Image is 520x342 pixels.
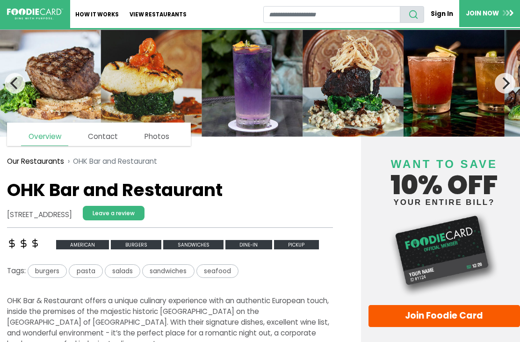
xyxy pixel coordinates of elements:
span: Burgers [111,240,161,250]
span: sandwiches [142,264,194,278]
a: Contact [81,128,125,146]
a: Our Restaurants [7,156,64,167]
span: Pickup [274,240,319,250]
address: [STREET_ADDRESS] [7,210,72,220]
input: restaurant search [263,6,401,23]
span: American [56,240,109,250]
span: burgers [28,264,67,278]
a: Pickup [274,239,319,249]
a: Sign In [424,6,459,22]
span: Want to save [391,158,498,170]
a: burgers [26,266,69,276]
a: Sandwiches [163,239,225,249]
a: salads [105,266,142,276]
li: OHK Bar and Restaurant [64,156,157,167]
span: Dine-in [225,240,272,250]
a: Burgers [111,239,163,249]
a: Overview [21,128,68,146]
h1: OHK Bar and Restaurant [7,180,333,201]
button: Next [495,73,515,94]
a: seafood [196,266,238,276]
span: seafood [196,264,238,278]
div: Tags: [7,264,333,282]
a: pasta [69,266,104,276]
button: Previous [5,73,25,94]
button: search [400,6,424,23]
nav: page links [7,123,191,146]
a: sandwiches [142,266,196,276]
a: Photos [137,128,176,146]
span: salads [105,264,140,278]
span: pasta [69,264,102,278]
a: Dine-in [225,239,274,249]
nav: breadcrumb [7,151,333,172]
a: American [56,239,111,249]
span: Sandwiches [163,240,224,250]
a: Leave a review [83,206,144,220]
img: FoodieCard; Eat, Drink, Save, Donate [7,8,63,20]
